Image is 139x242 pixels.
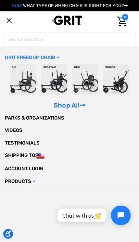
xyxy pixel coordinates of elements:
[5,137,134,149] a: Testimonials
[5,187,134,200] a: Learn More
[12,3,23,8] span: QUIZ:
[72,64,98,95] img: pro-chair.png
[6,20,12,21] span: Toggle menu
[12,3,128,8] a: QUIZ:WHAT TYPE OF WHEELCHAIR IS RIGHT FOR YOU?
[5,112,134,124] a: Parks & Organizations
[5,51,134,64] a: GRIT Freedom Chair
[52,15,82,25] img: GRIT All-Terrain Wheelchair and Mobility Equipment
[5,175,134,188] a: Products
[50,200,136,231] iframe: Tidio Chat
[113,11,128,32] a: Cart with 0 items
[3,32,136,46] input: Search the store
[54,101,85,109] a: Shop All
[117,17,127,27] img: Cart
[36,152,44,160] img: us.png
[5,149,134,162] a: Shipping To:
[122,14,128,20] span: 0
[5,162,134,175] a: Sign in
[41,64,67,95] img: spartan2.png
[103,64,129,95] img: junior-chair.png
[5,124,134,137] a: Videos
[10,64,36,95] img: 3point0.png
